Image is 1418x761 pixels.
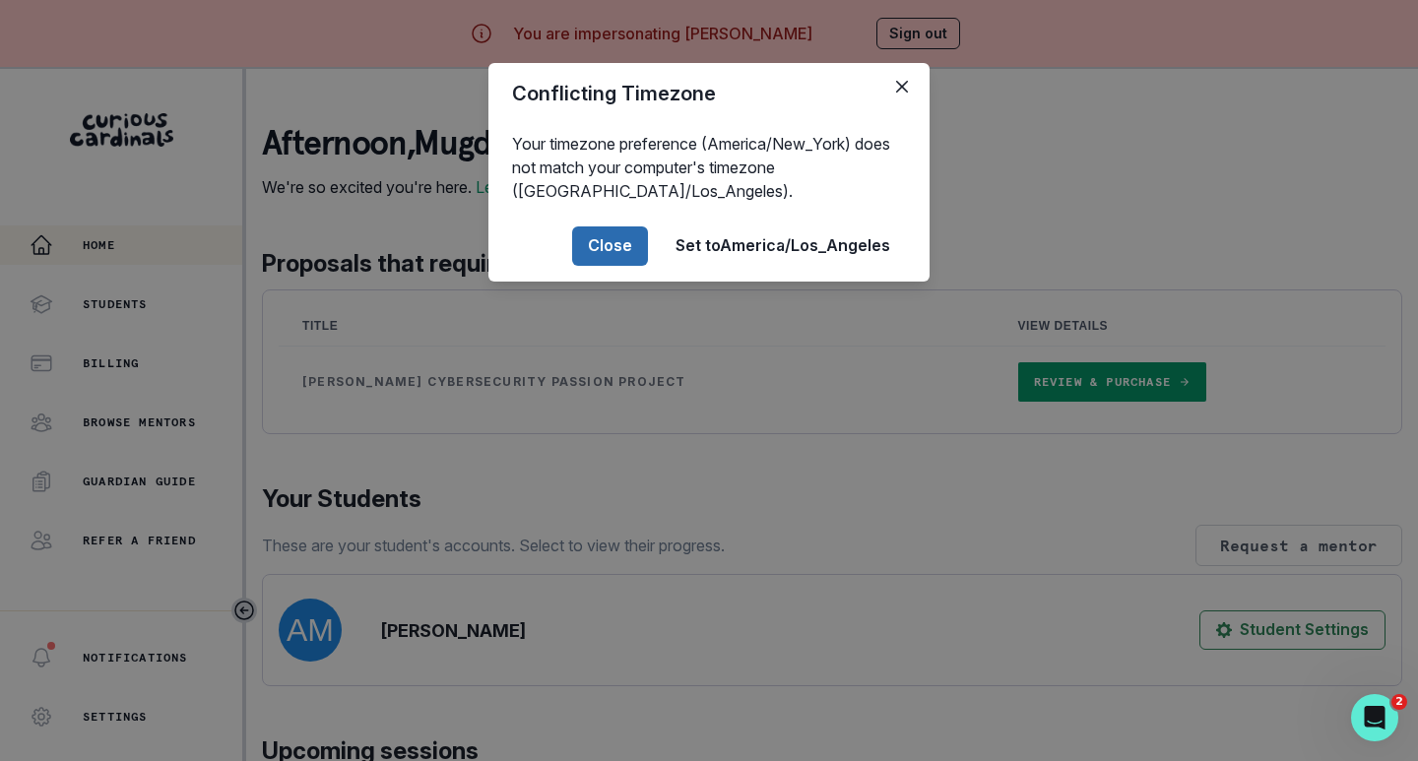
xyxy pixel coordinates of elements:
header: Conflicting Timezone [488,63,930,124]
button: Close [886,71,918,102]
button: Set toAmerica/Los_Angeles [660,226,906,266]
div: Your timezone preference (America/New_York) does not match your computer's timezone ([GEOGRAPHIC_... [488,124,930,211]
span: 2 [1391,694,1407,710]
iframe: Intercom live chat [1351,694,1398,741]
button: Close [572,226,648,266]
